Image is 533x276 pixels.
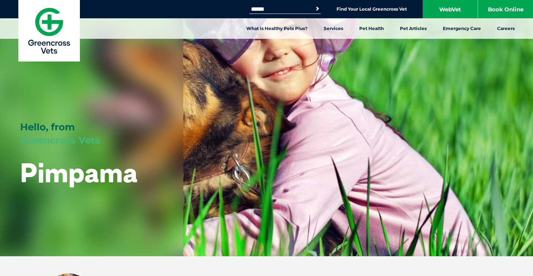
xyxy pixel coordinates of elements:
[489,18,523,39] a: Careers
[337,6,407,12] a: Find Your Local Greencross Vet
[351,18,392,39] a: Pet Health
[238,18,316,39] a: What is Healthy Pets Plus?
[20,158,137,187] h1: Pimpama
[314,5,321,12] button: Search
[20,134,100,146] span: Greencross Vets
[316,18,351,39] a: Services
[392,18,435,39] a: Pet Articles
[435,18,489,39] a: Emergency Care
[20,121,75,133] span: Hello, from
